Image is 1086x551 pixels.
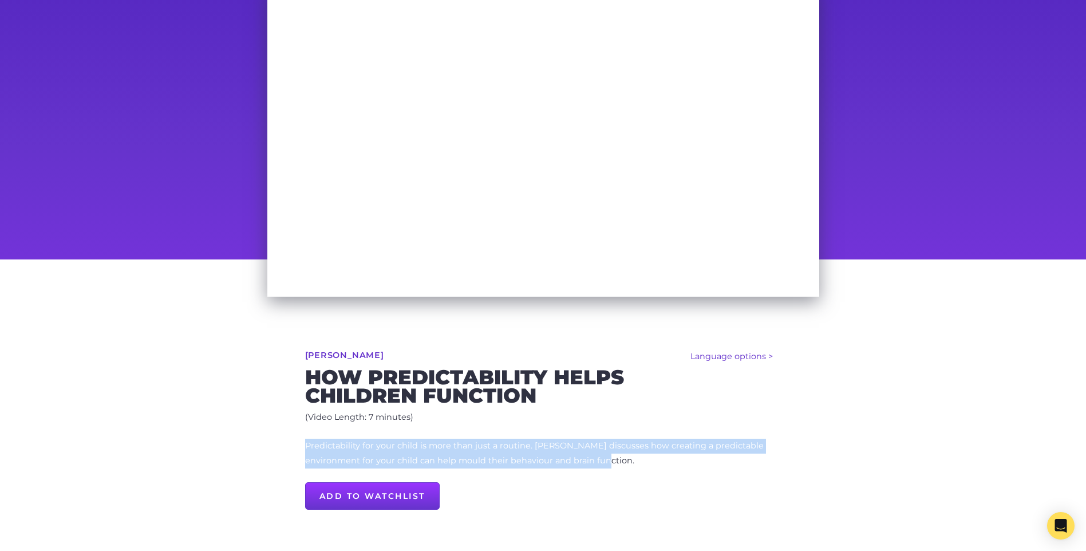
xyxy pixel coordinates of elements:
[305,410,781,425] p: (Video Length: 7 minutes)
[305,482,440,510] a: Add to Watchlist
[305,440,764,466] span: Predictability for your child is more than just a routine. [PERSON_NAME] discusses how creating a...
[1047,512,1075,540] div: Open Intercom Messenger
[305,351,384,359] a: [PERSON_NAME]
[305,368,781,404] h2: How Predictability Helps Children Function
